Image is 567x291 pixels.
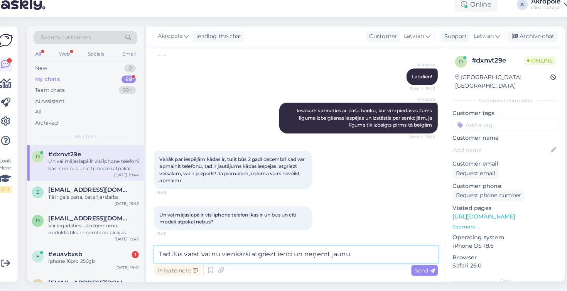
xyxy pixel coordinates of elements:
div: Customer information [449,102,552,109]
div: [GEOGRAPHIC_DATA], [GEOGRAPHIC_DATA] [451,79,544,95]
div: [DATE] 19:44 [119,175,143,181]
div: Tā ir gala cena, baterija+darbs [56,196,143,203]
div: Socials [92,55,111,65]
input: Add name [449,149,543,158]
span: d [455,64,459,70]
span: 19:45 [160,192,189,198]
div: Look Here [6,161,20,195]
span: Akropole [403,68,432,74]
p: Customer phone [449,184,552,193]
div: All [42,113,49,120]
div: [DATE] 19:43 [120,203,143,208]
div: 99+ [124,91,140,99]
div: My chats [42,81,66,89]
div: 1 [137,252,143,259]
div: Un vai mājaslapā ir visi iphone telefoni kas ir un bus un citi modeļi atpakaļ nebus? [56,161,143,175]
div: Private note [158,266,204,276]
a: [URL][DOMAIN_NAME] [449,215,509,222]
span: Iesakam saziņaties ar pašu banku, kur viņi piedāvās Jums līguma izbeigšanas iespējas un izstāstīs... [297,112,430,132]
p: Customer tags [449,113,552,122]
span: Send [412,267,431,274]
p: Browser [449,254,552,262]
p: Operating system [449,235,552,243]
div: Email [126,55,142,65]
span: Online [518,62,549,71]
span: Seen ✓ 19:44 [403,138,432,144]
div: A [511,7,522,17]
div: Customer [364,39,395,47]
div: Extra [449,278,552,285]
span: Search customers [48,40,97,48]
div: [DATE] 19:43 [120,237,143,243]
span: Seen ✓ 19:43 [403,91,432,96]
span: Labdien! [409,79,429,85]
span: dambisrenars@gmail.com [56,217,136,223]
div: Archived [42,124,65,131]
span: Un vai mājaslapā ir visi iphone telefoni kas ir un bus un citi modeļi atpakaļ nebus? [164,213,298,226]
div: Var iegādāties uz uzņēmumu, nodoklis tiks noņemts no akcijas cenas, ja uzņēmums ir PVN maksātājs.... [56,223,143,237]
p: iPhone OS 18.6 [449,243,552,251]
span: 19:46 [160,232,189,238]
span: Akropole [403,101,432,107]
span: elizabeteb359@gmail.com [56,189,136,196]
p: Customer email [449,163,552,171]
p: See more ... [449,225,552,232]
span: #dxnvt29e [56,154,87,161]
span: e [44,191,47,197]
span: Latvian [469,39,489,47]
div: 2 / 3 [6,188,20,195]
div: 69 [127,81,140,89]
img: Askly Logo [6,39,21,54]
div: Akropole [525,6,554,12]
span: d [43,157,47,162]
div: leading the chat [196,39,243,47]
div: 0 [129,70,140,78]
div: iphone 16pro 256gb [56,258,143,265]
div: New [42,70,54,78]
div: # dxnvt29e [467,62,518,71]
span: d [43,219,47,225]
input: Add a tag [449,123,552,135]
div: Team chats [42,91,71,99]
div: iDeal Latvija [525,12,554,18]
div: Request phone number [449,193,518,203]
div: Archive chat [502,38,551,48]
p: Visited pages [449,206,552,214]
div: Online [451,5,493,19]
textarea: Tad Jūs varat vai nu vienkārši atgriezt ierīci un neņemt jaunu [158,247,434,263]
span: Akropole [162,39,186,47]
span: Vairāk par iespējām kādas ir, tulīt būs 2 gadi decembrī kad var apmainīt telefonu, tad ir jautāju... [164,159,306,186]
div: All [41,55,50,65]
span: #euavbxsb [56,251,88,258]
span: My chats [81,137,102,144]
div: Request email [449,171,493,181]
div: AI Assistant [42,102,71,110]
div: [DATE] 19:41 [120,265,143,271]
span: helentroy019@gmail.com [56,279,136,286]
div: Web [64,55,78,65]
p: Safari 26.0 [449,262,552,270]
div: Support [437,39,462,47]
p: Customer name [449,138,552,146]
span: e [44,254,47,260]
a: AkropoleiDeal Latvija [525,6,562,18]
span: Latvian [401,39,421,47]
